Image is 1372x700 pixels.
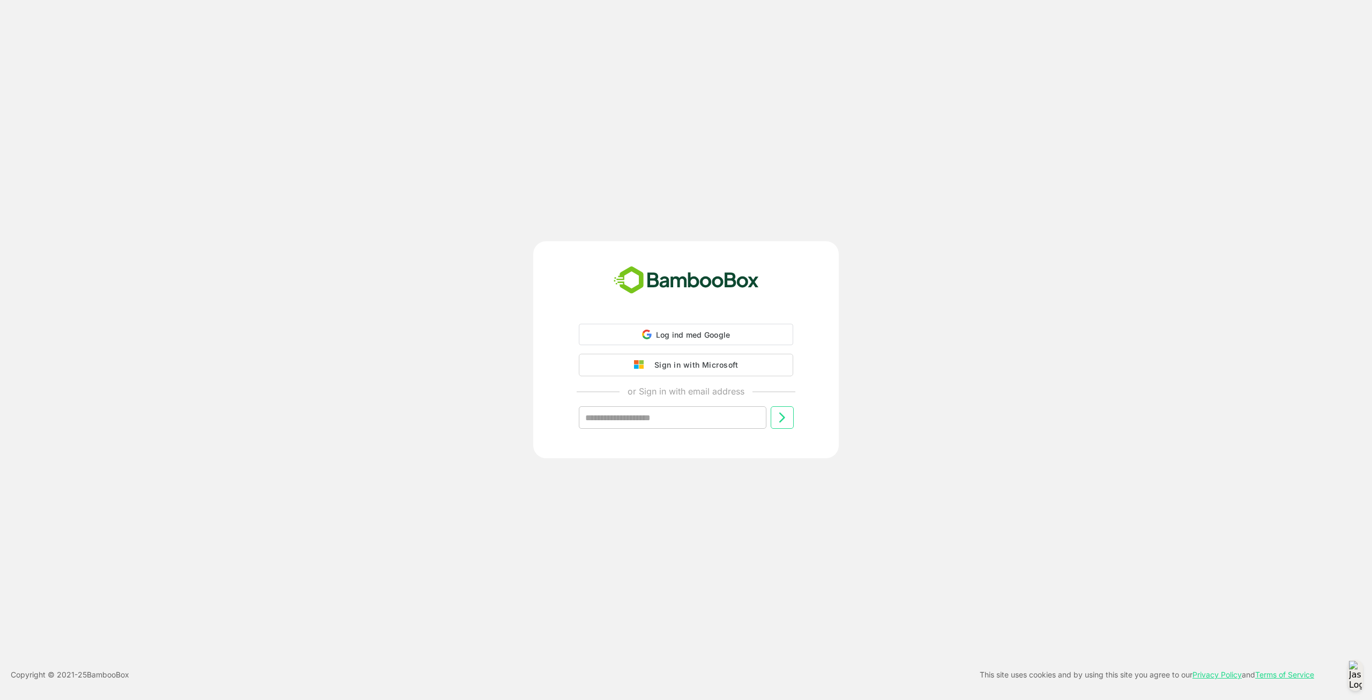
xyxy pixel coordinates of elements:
[628,385,744,398] p: or Sign in with email address
[1255,670,1314,679] a: Terms of Service
[579,354,793,376] button: Sign in with Microsoft
[656,330,730,339] span: Log ind med Google
[980,668,1314,681] p: This site uses cookies and by using this site you agree to our and
[11,668,129,681] p: Copyright © 2021- 25 BambooBox
[1192,670,1242,679] a: Privacy Policy
[634,360,649,370] img: google
[649,358,738,372] div: Sign in with Microsoft
[579,324,793,345] div: Log ind med Google
[608,263,765,298] img: bamboobox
